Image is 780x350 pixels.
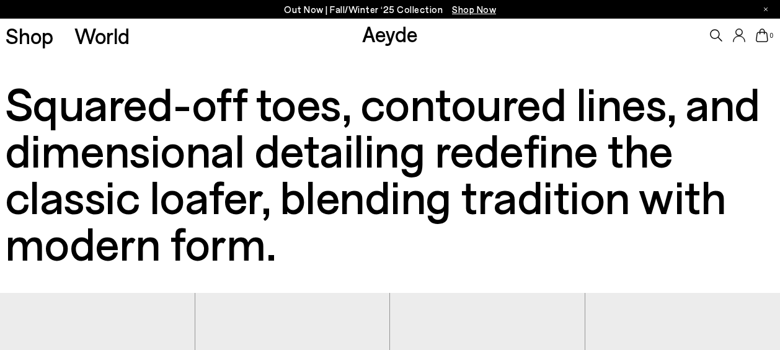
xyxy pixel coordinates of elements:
[768,32,774,39] span: 0
[362,20,418,47] a: Aeyde
[6,79,775,266] h3: Squared-off toes, contoured lines, and dimensional detailing redefine the classic loafer, blendin...
[756,29,768,42] a: 0
[452,4,496,15] span: Navigate to /collections/new-in
[6,25,53,47] a: Shop
[74,25,130,47] a: World
[284,2,496,17] p: Out Now | Fall/Winter ‘25 Collection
